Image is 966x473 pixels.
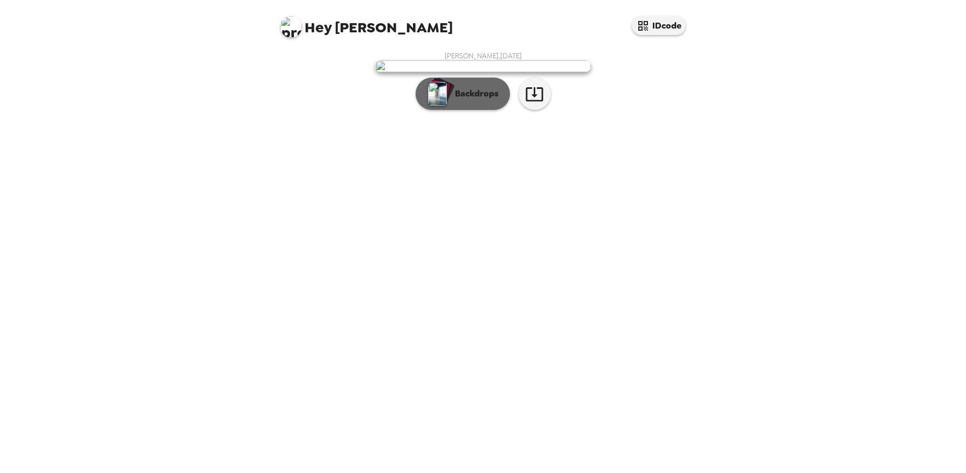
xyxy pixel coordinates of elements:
img: user [375,60,591,72]
button: IDcode [632,16,686,35]
button: Backdrops [416,78,510,110]
span: [PERSON_NAME] , [DATE] [445,51,522,60]
p: Backdrops [450,87,499,100]
img: profile pic [280,16,302,38]
span: Hey [305,18,332,37]
span: [PERSON_NAME] [280,11,453,35]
